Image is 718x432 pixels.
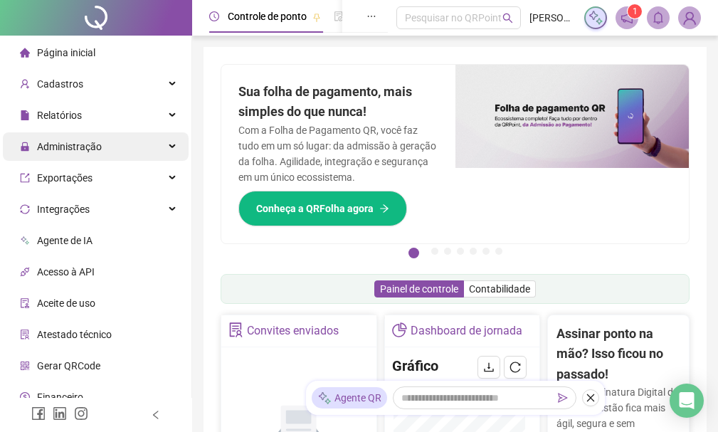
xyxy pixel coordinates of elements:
div: Open Intercom Messenger [670,384,704,418]
span: lock [20,142,30,152]
button: 1 [408,248,419,258]
button: 7 [495,248,502,255]
button: 5 [470,248,477,255]
button: 3 [444,248,451,255]
button: 2 [431,248,438,255]
img: sparkle-icon.fc2bf0ac1784a2077858766a79e2daf3.svg [588,10,603,26]
span: Contabilidade [469,283,530,295]
span: Atestado técnico [37,329,112,340]
span: Conheça a QRFolha agora [256,201,374,216]
span: audit [20,298,30,308]
span: Cadastros [37,78,83,90]
h2: Assinar ponto na mão? Isso ficou no passado! [556,324,680,384]
span: api [20,267,30,277]
span: download [483,362,495,373]
span: Financeiro [37,391,83,403]
span: Acesso à API [37,266,95,278]
span: Relatórios [37,110,82,121]
button: 6 [482,248,490,255]
div: Agente QR [312,387,387,409]
img: banner%2F8d14a306-6205-4263-8e5b-06e9a85ad873.png [455,65,690,168]
span: bell [652,11,665,24]
span: pushpin [312,13,321,21]
span: file-done [334,11,344,21]
div: Convites enviados [247,319,339,343]
span: file [20,110,30,120]
span: close [586,393,596,403]
img: 94102 [679,7,700,28]
span: home [20,48,30,58]
span: left [151,410,161,420]
span: Aceite de uso [37,297,95,309]
p: Com a Folha de Pagamento QR, você faz tudo em um só lugar: da admissão à geração da folha. Agilid... [238,122,438,185]
h2: Sua folha de pagamento, mais simples do que nunca! [238,82,438,122]
div: Dashboard de jornada [411,319,522,343]
span: pie-chart [392,322,407,337]
span: Exportações [37,172,93,184]
span: Agente de IA [37,235,93,246]
span: dollar [20,392,30,402]
span: Página inicial [37,47,95,58]
span: clock-circle [209,11,219,21]
h4: Gráfico [392,356,438,376]
span: Gerar QRCode [37,360,100,372]
span: linkedin [53,406,67,421]
span: export [20,173,30,183]
span: send [558,393,568,403]
span: solution [228,322,243,337]
span: instagram [74,406,88,421]
span: Integrações [37,204,90,215]
span: sync [20,204,30,214]
img: sparkle-icon.fc2bf0ac1784a2077858766a79e2daf3.svg [317,391,332,406]
span: notification [621,11,633,24]
span: user-add [20,79,30,89]
button: Conheça a QRFolha agora [238,191,407,226]
span: search [502,13,513,23]
span: solution [20,330,30,339]
span: qrcode [20,361,30,371]
span: Painel de controle [380,283,458,295]
button: 4 [457,248,464,255]
span: 1 [633,6,638,16]
span: Administração [37,141,102,152]
span: reload [510,362,521,373]
sup: 1 [628,4,642,19]
span: Controle de ponto [228,11,307,22]
span: arrow-right [379,204,389,214]
span: ellipsis [366,11,376,21]
span: facebook [31,406,46,421]
span: [PERSON_NAME] Auto pecas [529,10,576,26]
